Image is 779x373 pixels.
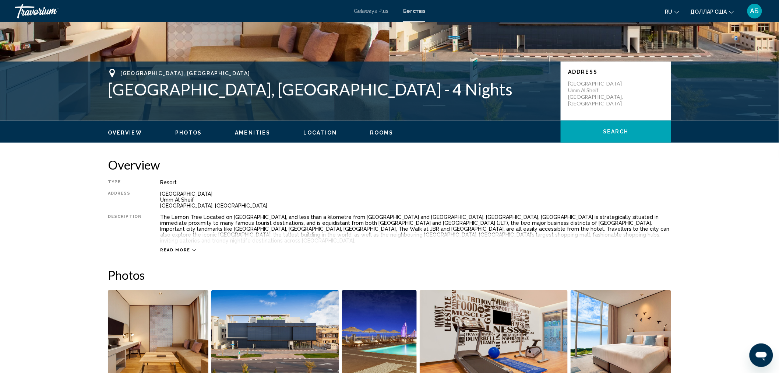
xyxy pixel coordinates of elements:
[160,191,671,209] div: [GEOGRAPHIC_DATA] Umm Al Sheif [GEOGRAPHIC_DATA], [GEOGRAPHIC_DATA]
[108,268,671,282] h2: Photos
[665,6,680,17] button: Изменить язык
[108,157,671,172] h2: Overview
[665,9,673,15] font: ru
[15,4,346,18] a: Травориум
[568,69,664,75] p: Address
[750,7,759,15] font: АБ
[691,6,734,17] button: Изменить валюту
[175,129,202,136] button: Photos
[108,179,142,185] div: Type
[235,130,270,136] span: Amenities
[108,191,142,209] div: Address
[160,214,671,244] div: The Lemon Tree Located on [GEOGRAPHIC_DATA], and less than a kilometre from [GEOGRAPHIC_DATA] and...
[603,129,629,135] span: Search
[120,70,250,76] span: [GEOGRAPHIC_DATA], [GEOGRAPHIC_DATA]
[160,247,196,253] button: Read more
[108,80,553,99] h1: [GEOGRAPHIC_DATA], [GEOGRAPHIC_DATA] - 4 Nights
[354,8,388,14] a: Getaways Plus
[370,129,394,136] button: Rooms
[160,179,671,185] div: Resort
[691,9,727,15] font: доллар США
[303,129,337,136] button: Location
[108,214,142,244] div: Description
[370,130,394,136] span: Rooms
[403,8,425,14] a: Бегства
[568,80,627,107] p: [GEOGRAPHIC_DATA] Umm Al Sheif [GEOGRAPHIC_DATA], [GEOGRAPHIC_DATA]
[160,248,190,252] span: Read more
[108,129,142,136] button: Overview
[750,344,773,367] iframe: Кнопка запуска окна обмена сообщениями
[561,121,671,143] button: Search
[108,130,142,136] span: Overview
[745,3,764,19] button: Меню пользователя
[175,130,202,136] span: Photos
[235,129,270,136] button: Amenities
[303,130,337,136] span: Location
